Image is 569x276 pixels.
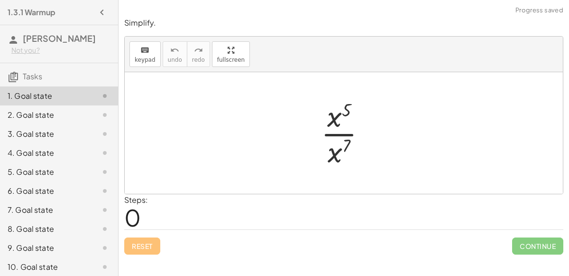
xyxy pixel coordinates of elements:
[217,57,245,63] span: fullscreen
[163,41,187,67] button: undoundo
[8,204,84,216] div: 7. Goal state
[99,261,110,273] i: Task not started.
[8,185,84,197] div: 6. Goal state
[192,57,205,63] span: redo
[8,261,84,273] div: 10. Goal state
[187,41,210,67] button: redoredo
[8,7,55,18] h4: 1.3.1 Warmup
[135,57,156,63] span: keypad
[23,33,96,44] span: [PERSON_NAME]
[99,147,110,159] i: Task not started.
[8,242,84,254] div: 9. Goal state
[11,46,110,55] div: Not you?
[515,6,563,15] span: Progress saved
[124,195,148,205] label: Steps:
[8,166,84,178] div: 5. Goal state
[194,45,203,56] i: redo
[99,166,110,178] i: Task not started.
[129,41,161,67] button: keyboardkeypad
[8,223,84,235] div: 8. Goal state
[23,71,42,81] span: Tasks
[8,109,84,121] div: 2. Goal state
[99,109,110,121] i: Task not started.
[8,128,84,140] div: 3. Goal state
[124,203,141,232] span: 0
[99,223,110,235] i: Task not started.
[99,204,110,216] i: Task not started.
[140,45,149,56] i: keyboard
[99,242,110,254] i: Task not started.
[8,147,84,159] div: 4. Goal state
[99,185,110,197] i: Task not started.
[212,41,250,67] button: fullscreen
[8,90,84,102] div: 1. Goal state
[168,57,182,63] span: undo
[170,45,179,56] i: undo
[99,128,110,140] i: Task not started.
[99,90,110,102] i: Task not started.
[124,18,563,29] p: Simplify.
